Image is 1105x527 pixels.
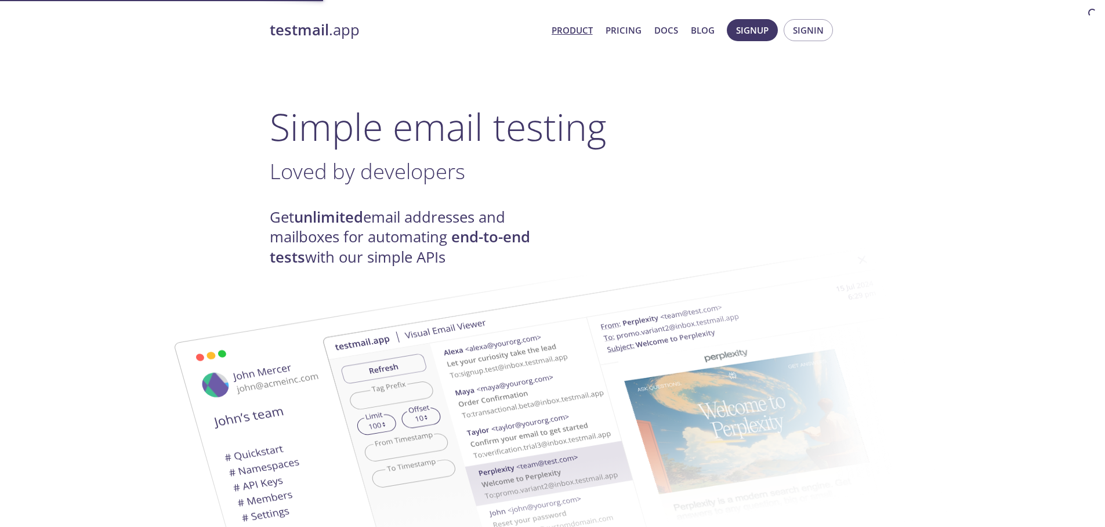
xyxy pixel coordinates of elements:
button: Signup [727,19,778,41]
h1: Simple email testing [270,104,836,149]
span: Signin [793,23,824,38]
a: testmail.app [270,20,542,40]
span: Loved by developers [270,157,465,186]
a: Pricing [606,23,642,38]
strong: testmail [270,20,329,40]
button: Signin [784,19,833,41]
a: Product [552,23,593,38]
a: Blog [691,23,715,38]
strong: end-to-end tests [270,227,530,267]
span: Signup [736,23,769,38]
h4: Get email addresses and mailboxes for automating with our simple APIs [270,208,553,267]
strong: unlimited [294,207,363,227]
a: Docs [654,23,678,38]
